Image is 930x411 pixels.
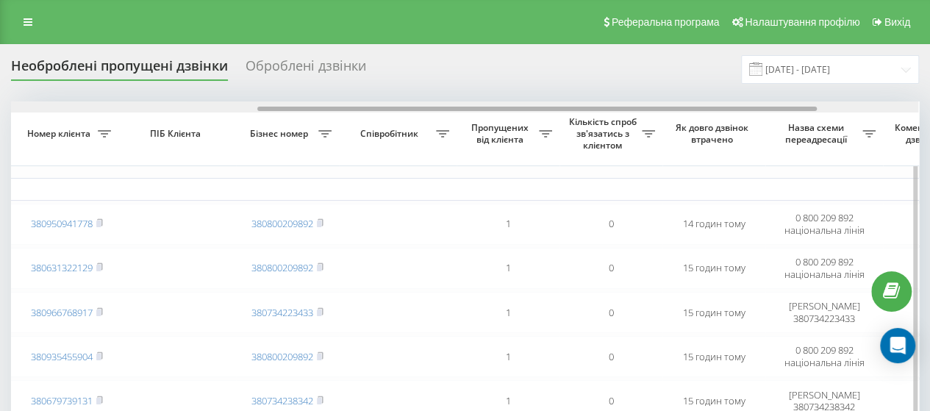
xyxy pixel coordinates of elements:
[251,350,313,363] a: 380800209892
[457,336,559,377] td: 1
[773,122,862,145] span: Назва схеми переадресації
[31,217,93,230] a: 380950941778
[662,292,765,333] td: 15 годин тому
[457,204,559,245] td: 1
[131,128,223,140] span: ПІБ Клієнта
[246,58,366,81] div: Оброблені дзвінки
[662,336,765,377] td: 15 годин тому
[765,292,883,333] td: [PERSON_NAME] 380734223433
[251,306,313,319] a: 380734223433
[765,248,883,289] td: 0 800 209 892 національна лінія
[31,350,93,363] a: 380935455904
[457,292,559,333] td: 1
[559,248,662,289] td: 0
[745,16,859,28] span: Налаштування профілю
[674,122,754,145] span: Як довго дзвінок втрачено
[464,122,539,145] span: Пропущених від клієнта
[243,128,318,140] span: Бізнес номер
[31,306,93,319] a: 380966768917
[457,248,559,289] td: 1
[880,328,915,363] div: Open Intercom Messenger
[31,261,93,274] a: 380631322129
[884,16,910,28] span: Вихід
[612,16,720,28] span: Реферальна програма
[567,116,642,151] span: Кількість спроб зв'язатись з клієнтом
[662,248,765,289] td: 15 годин тому
[559,204,662,245] td: 0
[765,336,883,377] td: 0 800 209 892 національна лінія
[765,204,883,245] td: 0 800 209 892 національна лінія
[23,128,98,140] span: Номер клієнта
[251,217,313,230] a: 380800209892
[346,128,436,140] span: Співробітник
[251,394,313,407] a: 380734238342
[11,58,228,81] div: Необроблені пропущені дзвінки
[31,394,93,407] a: 380679739131
[559,336,662,377] td: 0
[251,261,313,274] a: 380800209892
[662,204,765,245] td: 14 годин тому
[559,292,662,333] td: 0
